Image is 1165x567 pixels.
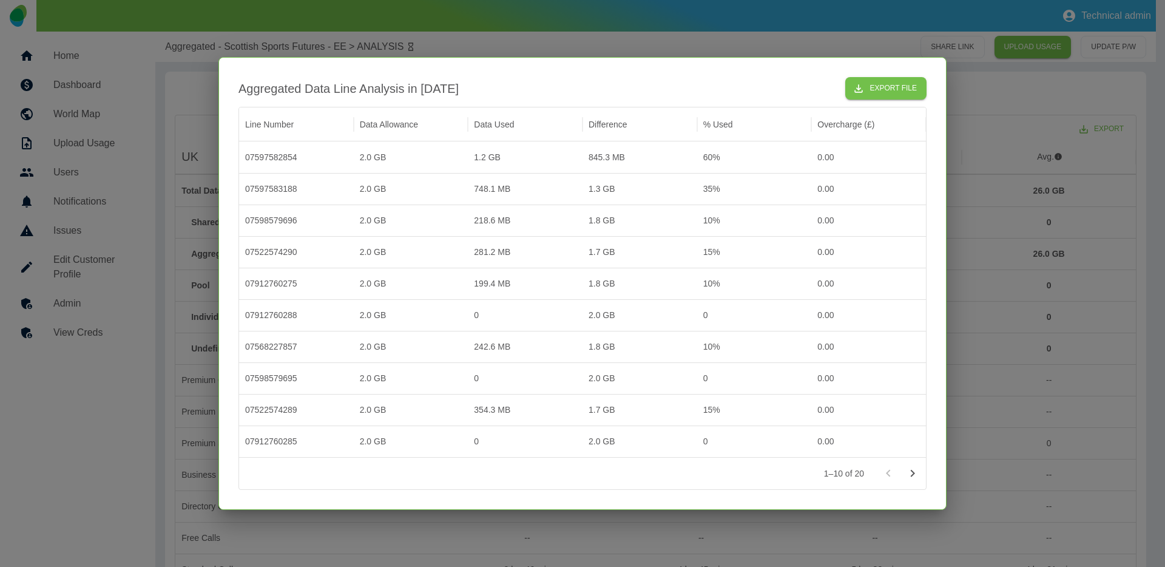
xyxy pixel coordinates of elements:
[468,394,582,426] div: 354.3 MB
[354,331,468,362] div: 2.0 GB
[245,120,294,129] div: Line Number
[582,141,697,173] div: 845.3 MB
[811,173,926,205] div: 0.00
[811,331,926,362] div: 0.00
[697,299,812,331] div: 0
[582,362,697,394] div: 2.0 GB
[811,299,926,331] div: 0.00
[474,120,514,129] div: Data Used
[817,120,874,129] div: Overcharge (£)
[468,362,582,394] div: 0
[239,205,354,236] div: 07598579696
[354,173,468,205] div: 2.0 GB
[238,79,459,98] h2: Aggregated Data Line Analysis in [DATE]
[468,331,582,362] div: 242.6 MB
[811,362,926,394] div: 0.00
[239,141,354,173] div: 07597582854
[582,299,697,331] div: 2.0 GB
[354,362,468,394] div: 2.0 GB
[703,120,733,129] div: % Used
[697,426,812,457] div: 0
[697,268,812,299] div: 10%
[354,141,468,173] div: 2.0 GB
[824,467,864,480] p: 1–10 of 20
[582,173,697,205] div: 1.3 GB
[468,299,582,331] div: 0
[239,173,354,205] div: 07597583188
[354,268,468,299] div: 2.0 GB
[811,205,926,236] div: 0.00
[239,426,354,457] div: 07912760285
[845,77,927,100] button: Export File
[468,268,582,299] div: 199.4 MB
[697,141,812,173] div: 60%
[239,299,354,331] div: 07912760288
[697,331,812,362] div: 10%
[589,120,627,129] div: Difference
[582,268,697,299] div: 1.8 GB
[697,362,812,394] div: 0
[697,173,812,205] div: 35%
[697,394,812,426] div: 15%
[468,236,582,268] div: 281.2 MB
[468,141,582,173] div: 1.2 GB
[900,461,925,486] button: Go to next page
[468,205,582,236] div: 218.6 MB
[354,205,468,236] div: 2.0 GB
[239,394,354,426] div: 07522574289
[354,299,468,331] div: 2.0 GB
[811,141,926,173] div: 0.00
[811,394,926,426] div: 0.00
[697,236,812,268] div: 15%
[582,205,697,236] div: 1.8 GB
[811,426,926,457] div: 0.00
[582,426,697,457] div: 2.0 GB
[468,426,582,457] div: 0
[354,394,468,426] div: 2.0 GB
[239,331,354,362] div: 07568227857
[360,120,419,129] div: Data Allowance
[582,394,697,426] div: 1.7 GB
[697,205,812,236] div: 10%
[239,268,354,299] div: 07912760275
[811,236,926,268] div: 0.00
[468,173,582,205] div: 748.1 MB
[354,426,468,457] div: 2.0 GB
[354,236,468,268] div: 2.0 GB
[811,268,926,299] div: 0.00
[582,236,697,268] div: 1.7 GB
[239,236,354,268] div: 07522574290
[582,331,697,362] div: 1.8 GB
[239,362,354,394] div: 07598579695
